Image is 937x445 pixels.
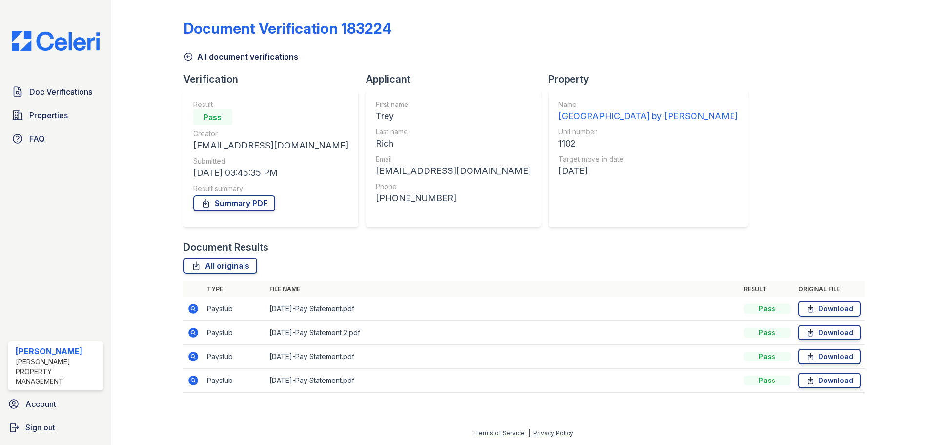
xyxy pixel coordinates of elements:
div: Target move in date [558,154,738,164]
div: Creator [193,129,348,139]
div: Applicant [366,72,549,86]
div: [DATE] [558,164,738,178]
a: Sign out [4,418,107,437]
div: Rich [376,137,531,150]
div: Document Verification 183224 [183,20,392,37]
a: Name [GEOGRAPHIC_DATA] by [PERSON_NAME] [558,100,738,123]
div: [PHONE_NUMBER] [376,191,531,205]
div: | [528,429,530,437]
span: Properties [29,109,68,121]
a: All originals [183,258,257,274]
div: Name [558,100,738,109]
div: Pass [744,304,791,314]
a: Download [798,325,861,340]
div: Pass [744,328,791,338]
span: Account [25,398,56,410]
td: [DATE]-Pay Statement.pdf [265,297,740,321]
div: Result summary [193,184,348,193]
div: Phone [376,182,531,191]
div: [GEOGRAPHIC_DATA] by [PERSON_NAME] [558,109,738,123]
a: Download [798,373,861,388]
a: All document verifications [183,51,298,63]
td: [DATE]-Pay Statement 2.pdf [265,321,740,345]
div: Unit number [558,127,738,137]
div: Trey [376,109,531,123]
div: Result [193,100,348,109]
td: Paystub [203,345,265,369]
div: [PERSON_NAME] Property Management [16,357,100,386]
th: File name [265,281,740,297]
th: Result [740,281,794,297]
div: [DATE] 03:45:35 PM [193,166,348,180]
div: Pass [744,376,791,385]
div: Email [376,154,531,164]
a: Privacy Policy [533,429,573,437]
a: Account [4,394,107,414]
div: Pass [744,352,791,361]
div: [EMAIL_ADDRESS][DOMAIN_NAME] [376,164,531,178]
span: Doc Verifications [29,86,92,98]
div: First name [376,100,531,109]
img: CE_Logo_Blue-a8612792a0a2168367f1c8372b55b34899dd931a85d93a1a3d3e32e68fde9ad4.png [4,31,107,51]
div: Property [549,72,755,86]
a: Download [798,301,861,317]
div: Document Results [183,240,268,254]
th: Original file [794,281,865,297]
a: Download [798,349,861,364]
div: Pass [193,109,232,125]
td: Paystub [203,321,265,345]
a: FAQ [8,129,103,148]
td: [DATE]-Pay Statement.pdf [265,345,740,369]
a: Terms of Service [475,429,525,437]
th: Type [203,281,265,297]
span: FAQ [29,133,45,145]
div: Verification [183,72,366,86]
a: Summary PDF [193,195,275,211]
div: 1102 [558,137,738,150]
div: [PERSON_NAME] [16,345,100,357]
td: [DATE]-Pay Statement.pdf [265,369,740,393]
div: [EMAIL_ADDRESS][DOMAIN_NAME] [193,139,348,152]
div: Last name [376,127,531,137]
span: Sign out [25,422,55,433]
a: Doc Verifications [8,82,103,102]
a: Properties [8,106,103,125]
div: Submitted [193,156,348,166]
td: Paystub [203,297,265,321]
td: Paystub [203,369,265,393]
